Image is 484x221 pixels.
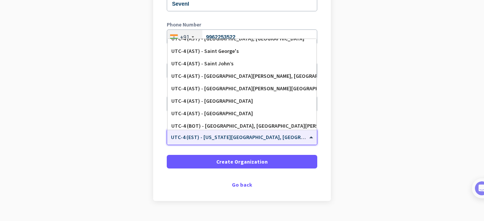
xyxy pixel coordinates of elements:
[167,182,317,187] div: Go back
[216,158,268,165] span: Create Organization
[171,73,313,79] div: UTC-4 (AST) - [GEOGRAPHIC_DATA][PERSON_NAME], [GEOGRAPHIC_DATA], [GEOGRAPHIC_DATA], [GEOGRAPHIC_D...
[171,123,313,129] div: UTC-4 (BOT) - [GEOGRAPHIC_DATA], [GEOGRAPHIC_DATA][PERSON_NAME], [GEOGRAPHIC_DATA], [GEOGRAPHIC_D...
[171,36,313,42] div: UTC-4 (AST) - [GEOGRAPHIC_DATA], [GEOGRAPHIC_DATA]
[167,88,317,94] label: Organization Size (Optional)
[171,60,313,67] div: UTC-4 (AST) - Saint John’s
[167,29,317,45] input: 74104 10123
[167,155,317,168] button: Create Organization
[171,85,313,92] div: UTC-4 (AST) - [GEOGRAPHIC_DATA][PERSON_NAME][GEOGRAPHIC_DATA], [GEOGRAPHIC_DATA][PERSON_NAME], [G...
[167,22,317,27] label: Phone Number
[171,48,313,54] div: UTC-4 (AST) - Saint George's
[167,122,317,127] label: Organization Time Zone
[171,110,313,117] div: UTC-4 (AST) - [GEOGRAPHIC_DATA]
[180,33,189,41] div: +91
[167,55,222,60] label: Organization language
[168,39,316,130] div: Options List
[171,98,313,104] div: UTC-4 (AST) - [GEOGRAPHIC_DATA]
